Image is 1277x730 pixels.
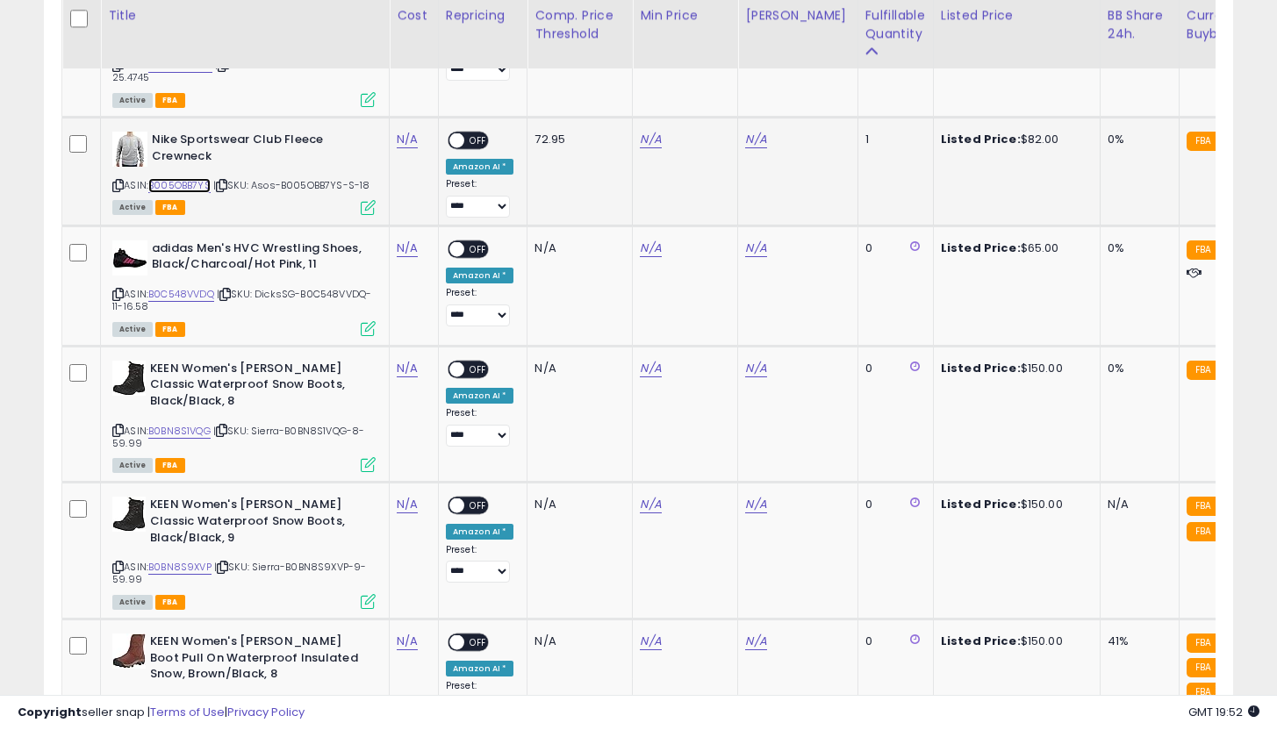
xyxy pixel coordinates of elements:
a: N/A [397,131,418,148]
div: 0 [865,633,920,649]
span: | SKU: DicksSG-B0C548VVDQ-11-16.58 [112,287,371,313]
div: 41% [1108,633,1166,649]
b: KEEN Women's [PERSON_NAME] Boot Pull On Waterproof Insulated Snow, Brown/Black, 8 [150,633,363,687]
div: Amazon AI * [446,661,514,676]
div: Preset: [446,287,514,326]
span: All listings currently available for purchase on Amazon [112,458,153,473]
a: N/A [640,360,661,377]
img: 41hU3nZ-mdL._SL40_.jpg [112,132,147,167]
div: [PERSON_NAME] [745,6,850,25]
small: FBA [1187,497,1219,516]
div: 1 [865,132,920,147]
strong: Copyright [18,704,82,720]
div: ASIN: [112,132,376,213]
a: N/A [640,131,661,148]
div: Preset: [446,544,514,583]
div: $65.00 [941,240,1087,256]
span: | SKU: Sierra-B0BN8S1VQG-8-59.99 [112,424,365,450]
a: N/A [397,240,418,257]
a: N/A [745,496,766,513]
div: 0 [865,497,920,512]
span: | SKU: Kohls-B0CKWK9VXT-10T-25.4745 [112,58,374,84]
small: FBA [1187,658,1219,677]
div: N/A [534,497,619,512]
a: B0BN8S1VQG [148,424,211,439]
div: $150.00 [941,497,1087,512]
img: 41anIrHybcL._SL40_.jpg [112,497,146,532]
span: FBA [155,322,185,337]
a: B0C548VVDQ [148,287,214,302]
div: Preset: [446,407,514,447]
span: OFF [464,498,492,513]
a: B005OBB7YS [148,178,211,193]
div: ASIN: [112,497,376,607]
div: $150.00 [941,633,1087,649]
div: Comp. Price Threshold [534,6,625,43]
div: Preset: [446,178,514,218]
div: Amazon AI * [446,159,514,175]
a: N/A [397,633,418,650]
span: OFF [464,361,492,376]
a: N/A [640,240,661,257]
div: Title [108,6,382,25]
span: All listings currently available for purchase on Amazon [112,595,153,610]
div: $82.00 [941,132,1087,147]
span: OFF [464,133,492,148]
span: All listings currently available for purchase on Amazon [112,200,153,215]
div: Amazon AI * [446,388,514,404]
div: N/A [534,361,619,376]
div: Cost [397,6,431,25]
div: $150.00 [941,361,1087,376]
span: FBA [155,93,185,108]
div: Listed Price [941,6,1093,25]
span: All listings currently available for purchase on Amazon [112,322,153,337]
div: 0 [865,240,920,256]
b: Listed Price: [941,360,1021,376]
div: 0% [1108,361,1166,376]
b: KEEN Women's [PERSON_NAME] Classic Waterproof Snow Boots, Black/Black, 8 [150,361,363,414]
div: N/A [1108,497,1166,512]
b: Nike Sportswear Club Fleece Crewneck [152,132,365,168]
a: N/A [640,633,661,650]
div: Amazon AI * [446,524,514,540]
small: FBA [1187,240,1219,260]
img: 41GVsj67OWL._SL40_.jpg [112,633,146,669]
b: Listed Price: [941,633,1021,649]
div: seller snap | | [18,705,305,721]
small: FBA [1187,132,1219,151]
span: | SKU: Sierra-B0BN8S9XVP-9-59.99 [112,560,367,586]
div: Repricing [446,6,520,25]
a: N/A [397,360,418,377]
div: Min Price [640,6,730,25]
div: BB Share 24h. [1108,6,1172,43]
div: ASIN: [112,240,376,334]
span: 2025-10-9 19:52 GMT [1188,704,1259,720]
span: FBA [155,200,185,215]
div: ASIN: [112,361,376,471]
a: N/A [640,496,661,513]
div: N/A [534,240,619,256]
span: All listings currently available for purchase on Amazon [112,93,153,108]
div: 72.95 [534,132,619,147]
a: B0BN8S9XVP [148,560,212,575]
span: | SKU: Asos-B005OBB7YS-S-18 [213,178,370,192]
div: 0 [865,361,920,376]
small: FBA [1187,361,1219,380]
a: N/A [745,360,766,377]
img: 41anIrHybcL._SL40_.jpg [112,361,146,396]
a: N/A [745,633,766,650]
a: Terms of Use [150,704,225,720]
span: OFF [464,241,492,256]
div: 0% [1108,132,1166,147]
b: Listed Price: [941,496,1021,512]
a: N/A [397,496,418,513]
b: Listed Price: [941,131,1021,147]
span: FBA [155,595,185,610]
small: FBA [1187,633,1219,653]
b: Listed Price: [941,240,1021,256]
a: N/A [745,131,766,148]
div: 0% [1108,240,1166,256]
span: OFF [464,635,492,650]
b: KEEN Women's [PERSON_NAME] Classic Waterproof Snow Boots, Black/Black, 9 [150,497,363,550]
b: adidas Men's HVC Wrestling Shoes, Black/Charcoal/Hot Pink, 11 [152,240,365,277]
